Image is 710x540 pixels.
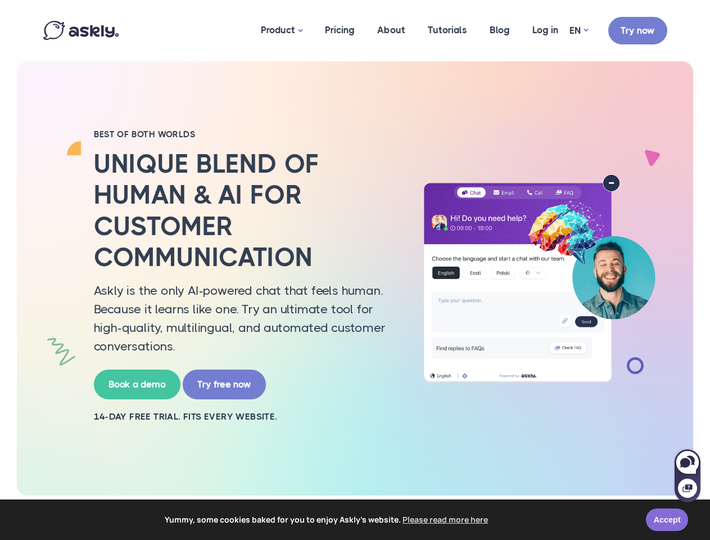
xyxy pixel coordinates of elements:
[414,174,664,382] img: AI multilingual chat
[366,3,417,57] a: About
[478,3,521,57] a: Blog
[94,148,397,273] h2: Unique blend of human & AI for customer communication
[569,22,588,39] a: EN
[673,447,702,503] iframe: Askly chat
[183,370,266,399] a: Try free now
[94,129,397,140] h2: BEST OF BOTH WORLDS
[250,3,314,58] a: Product
[43,21,119,40] img: Askly
[314,3,366,57] a: Pricing
[646,508,688,531] a: Accept
[16,511,638,528] span: Yummy, some cookies baked for you to enjoy Askly's website.
[417,3,478,57] a: Tutorials
[521,3,569,57] a: Log in
[94,411,397,423] h2: 14-day free trial. Fits every website.
[94,281,397,355] p: Askly is the only AI-powered chat that feels human. Because it learns like one. Try an ultimate t...
[94,370,180,399] a: Book a demo
[401,511,490,528] a: learn more about cookies
[608,17,667,44] a: Try now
